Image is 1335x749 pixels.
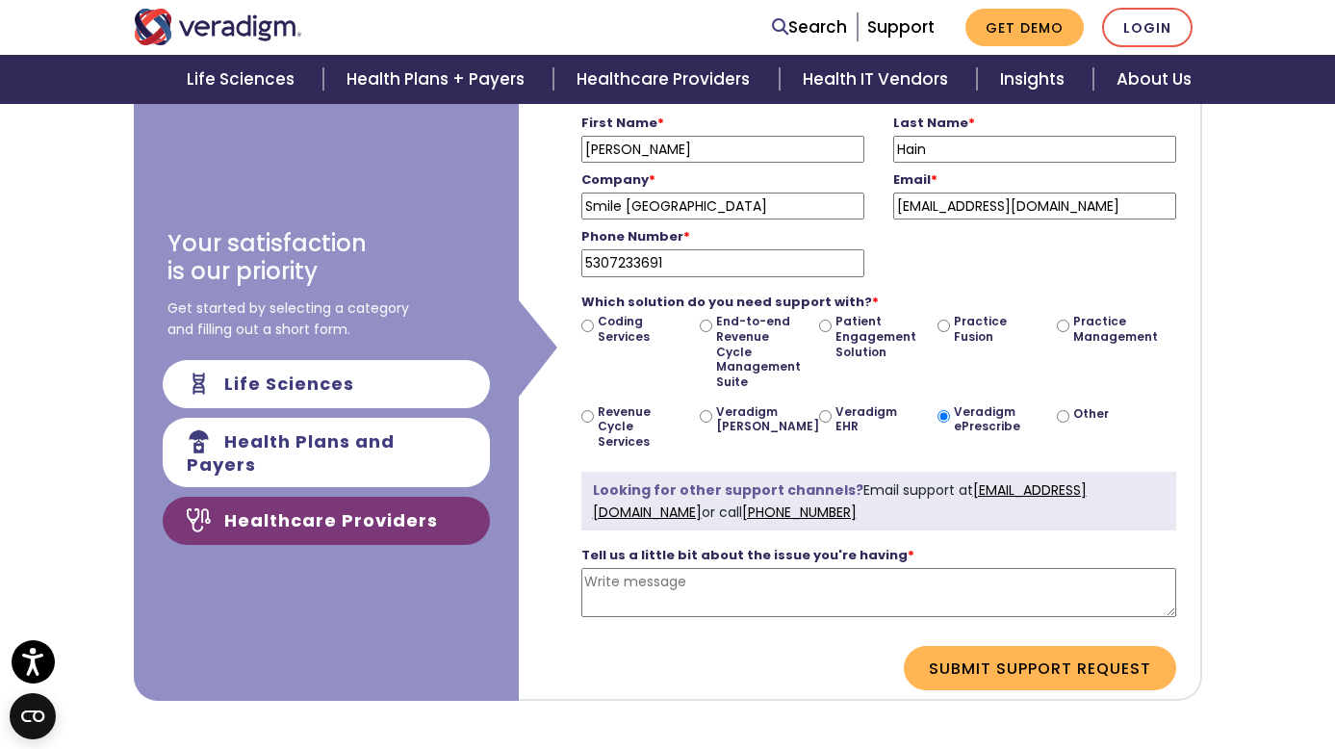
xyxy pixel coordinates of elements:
label: Veradigm EHR [835,404,912,434]
a: Insights [977,55,1093,104]
a: Get Demo [965,9,1084,46]
button: Open CMP widget [10,693,56,739]
iframe: Drift Chat Widget [952,653,1312,726]
a: Life Sciences [164,55,323,104]
a: Healthcare Providers [553,55,779,104]
a: Health Plans + Payers [323,55,553,104]
label: Other [1073,406,1109,422]
input: firstlastname@website.com [893,193,1176,220]
strong: Last Name [893,114,975,132]
label: Patient Engagement Solution [835,314,912,359]
strong: Which solution do you need support with? [581,293,879,311]
input: Last Name [893,136,1176,163]
input: Phone Number [581,249,864,276]
div: Email support at or call [581,472,1176,530]
label: End-to-end Revenue Cycle Management Suite [716,314,793,389]
label: Revenue Cycle Services [598,404,675,450]
strong: Tell us a little bit about the issue you're having [581,546,914,564]
label: Coding Services [598,314,675,344]
span: Get started by selecting a category and filling out a short form. [167,297,409,341]
a: Login [1102,8,1193,47]
h3: Your satisfaction is our priority [167,230,367,286]
a: [EMAIL_ADDRESS][DOMAIN_NAME] [593,480,1087,521]
input: Company [581,193,864,220]
img: Veradigm logo [134,9,302,45]
a: Support [867,15,935,39]
strong: Email [893,170,937,189]
a: About Us [1093,55,1215,104]
strong: Company [581,170,655,189]
a: [PHONE_NUMBER] [742,503,857,522]
label: Veradigm ePrescribe [954,404,1031,434]
label: Practice Management [1073,314,1150,344]
button: Submit Support Request [904,646,1176,690]
strong: First Name [581,114,664,132]
a: Search [772,14,847,40]
strong: Phone Number [581,227,690,245]
strong: Looking for other support channels? [593,480,863,500]
a: Health IT Vendors [780,55,977,104]
label: Veradigm [PERSON_NAME] [716,404,793,434]
input: First Name [581,136,864,163]
label: Practice Fusion [954,314,1031,344]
